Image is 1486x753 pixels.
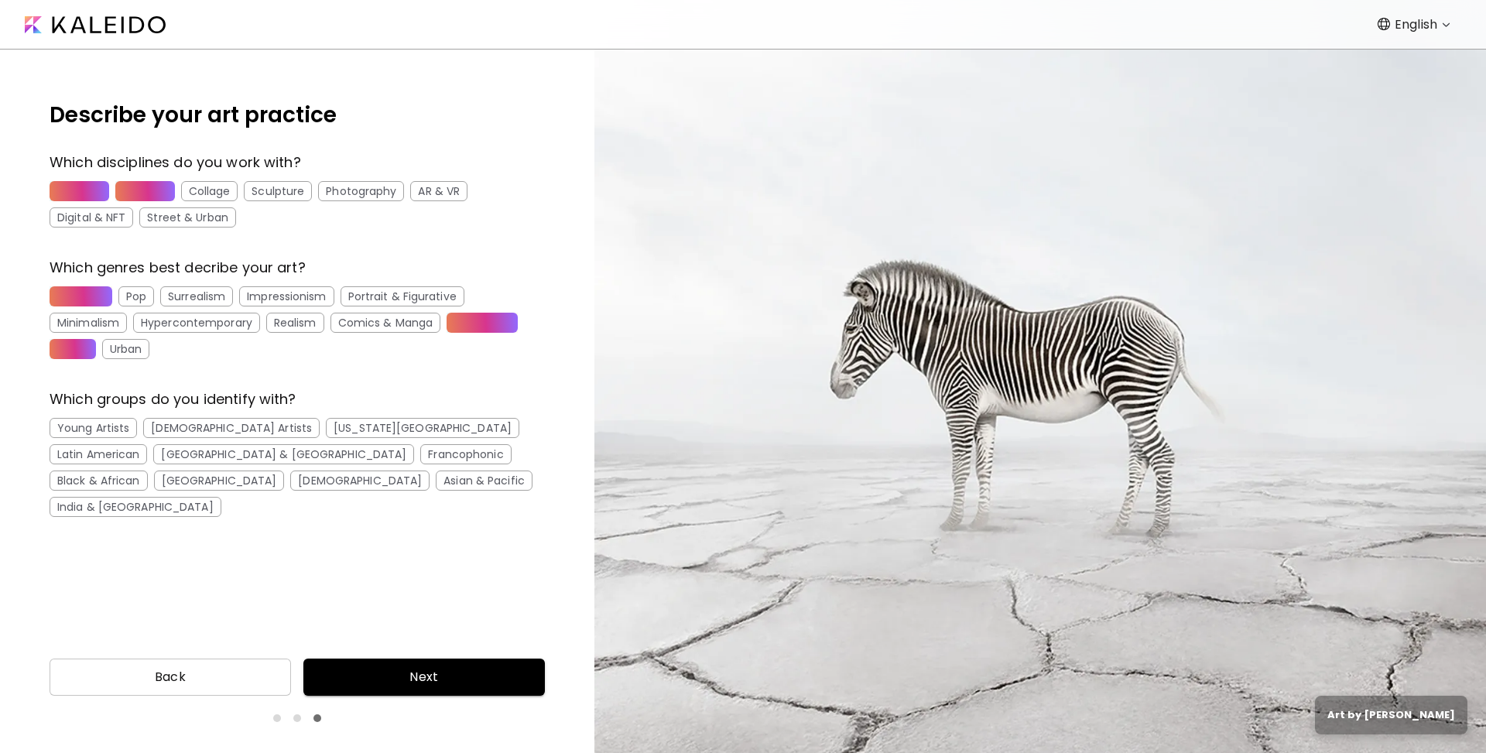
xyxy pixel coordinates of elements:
h6: Which disciplines do you work with? [50,153,545,172]
img: Language [1378,18,1390,30]
div: English [1382,12,1456,37]
button: Next [303,659,545,696]
span: Next [316,668,532,686]
img: Kaleido [25,16,166,33]
button: Back [50,659,291,696]
h5: Describe your art practice [50,99,545,132]
span: Back [62,668,279,686]
h6: Which groups do you identify with? [50,390,545,409]
div: Art by [PERSON_NAME] [1315,696,1467,734]
h6: Which genres best decribe your art? [50,258,545,277]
